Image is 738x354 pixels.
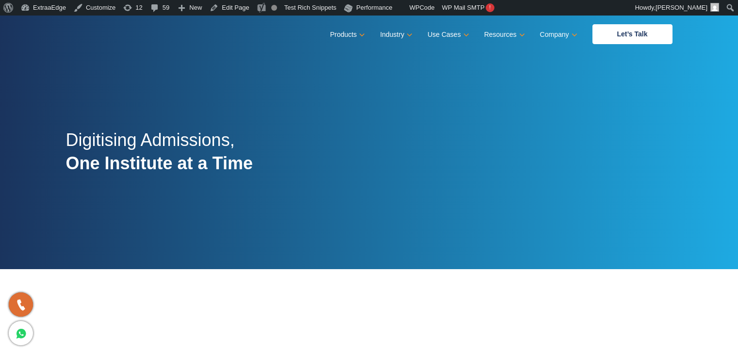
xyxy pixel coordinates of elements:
[427,28,467,42] a: Use Cases
[486,3,494,12] span: !
[380,28,410,42] a: Industry
[484,28,523,42] a: Resources
[66,129,253,186] h2: Digitising Admissions,
[592,24,672,44] a: Let’s Talk
[330,28,363,42] a: Products
[656,4,707,11] span: [PERSON_NAME]
[540,28,575,42] a: Company
[66,153,253,173] strong: One Institute at a Time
